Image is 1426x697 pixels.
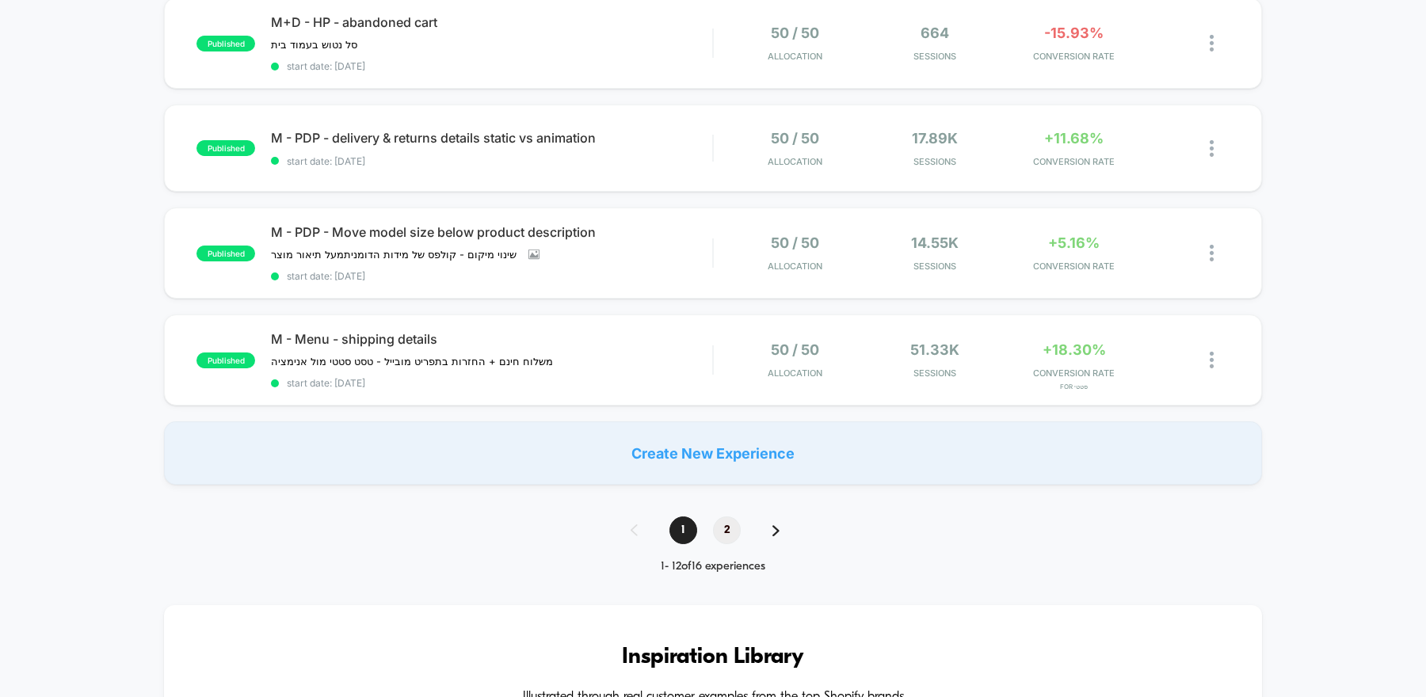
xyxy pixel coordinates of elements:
span: משלוח חינם + החזרות בתפריט מובייל - טסט סטטי מול אנימציה [271,355,553,368]
span: CONVERSION RATE [1008,51,1140,62]
span: 50 / 50 [771,25,819,41]
span: +5.16% [1048,234,1100,251]
span: published [196,36,255,51]
span: Allocation [768,261,822,272]
span: +11.68% [1044,130,1104,147]
span: M - PDP - Move model size below product description [271,224,712,240]
span: M - PDP - delivery & returns details static vs animation [271,130,712,146]
span: Allocation [768,368,822,379]
img: close [1210,35,1214,51]
span: Sessions [869,51,1001,62]
span: 50 / 50 [771,234,819,251]
span: CONVERSION RATE [1008,261,1140,272]
span: for סטטי [1008,383,1140,390]
span: סל נטוש בעמוד בית [271,38,360,51]
span: 664 [921,25,949,41]
span: CONVERSION RATE [1008,368,1140,379]
img: close [1210,245,1214,261]
span: Allocation [768,51,822,62]
span: 2 [713,516,741,544]
span: published [196,352,255,368]
span: Sessions [869,368,1001,379]
span: start date: [DATE] [271,270,712,282]
span: 1 [669,516,697,544]
span: M - Menu - shipping details [271,331,712,347]
span: start date: [DATE] [271,60,712,72]
span: Allocation [768,156,822,167]
h3: Inspiration Library [212,645,1214,670]
span: Sessions [869,261,1001,272]
span: -15.93% [1044,25,1104,41]
span: 50 / 50 [771,341,819,358]
span: 14.55k [911,234,959,251]
div: 1 - 12 of 16 experiences [615,560,811,573]
img: pagination forward [772,525,780,536]
img: close [1210,352,1214,368]
div: Create New Experience [164,421,1262,485]
img: close [1210,140,1214,157]
span: שינוי מיקום - קולפס של מידות הדומניתמעל תיאור מוצר [271,248,517,261]
span: published [196,140,255,156]
span: Sessions [869,156,1001,167]
span: start date: [DATE] [271,155,712,167]
span: M+D - HP - abandoned cart [271,14,712,30]
span: start date: [DATE] [271,377,712,389]
span: 51.33k [910,341,959,358]
span: published [196,246,255,261]
span: CONVERSION RATE [1008,156,1140,167]
span: 17.89k [912,130,958,147]
span: 50 / 50 [771,130,819,147]
span: +18.30% [1043,341,1106,358]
